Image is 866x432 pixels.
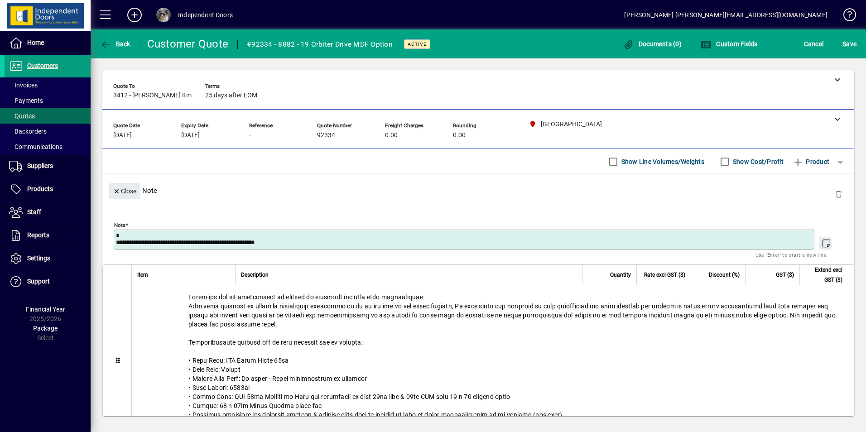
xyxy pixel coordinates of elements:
button: Save [840,36,859,52]
span: [DATE] [181,132,200,139]
span: Staff [27,208,41,216]
div: Note [102,174,854,207]
span: S [842,40,846,48]
button: Cancel [802,36,826,52]
span: Quantity [610,270,631,280]
span: Product [793,154,829,169]
span: Home [27,39,44,46]
span: Payments [9,97,43,104]
label: Show Line Volumes/Weights [620,157,704,166]
span: 25 days after EOM [205,92,257,99]
a: Support [5,270,91,293]
span: Item [137,270,148,280]
span: Products [27,185,53,192]
span: 0.00 [385,132,398,139]
app-page-header-button: Close [107,187,142,195]
span: Back [100,40,130,48]
span: Extend excl GST ($) [805,265,842,285]
a: Staff [5,201,91,224]
span: Cancel [804,37,824,51]
a: Knowledge Base [837,2,855,31]
span: Close [113,184,136,199]
span: Customers [27,62,58,69]
mat-label: Note [114,222,125,228]
span: 0.00 [453,132,466,139]
button: Close [109,183,140,199]
span: Custom Fields [701,40,758,48]
span: ave [842,37,856,51]
app-page-header-button: Back [91,36,140,52]
app-page-header-button: Delete [828,190,850,198]
span: Suppliers [27,162,53,169]
span: Settings [27,254,50,262]
span: Active [408,41,427,47]
a: Quotes [5,108,91,124]
button: Documents (0) [621,36,684,52]
span: Backorders [9,128,47,135]
label: Show Cost/Profit [731,157,784,166]
button: Profile [149,7,178,23]
a: Home [5,32,91,54]
span: Discount (%) [709,270,740,280]
span: Documents (0) [623,40,682,48]
button: Product [788,154,834,170]
span: - [249,132,251,139]
span: 3412 - [PERSON_NAME] Itm [113,92,192,99]
button: Delete [828,183,850,205]
span: Description [241,270,269,280]
a: Products [5,178,91,201]
span: 92334 [317,132,335,139]
span: Package [33,325,58,332]
a: Backorders [5,124,91,139]
span: [DATE] [113,132,132,139]
a: Communications [5,139,91,154]
a: Settings [5,247,91,270]
a: Suppliers [5,155,91,178]
span: Rate excl GST ($) [644,270,685,280]
span: Communications [9,143,63,150]
span: Invoices [9,82,38,89]
div: #92334 - 8882 - 19 Orbiter Drive MDF Option [247,37,393,52]
span: Support [27,278,50,285]
span: Reports [27,231,49,239]
button: Back [98,36,133,52]
div: [PERSON_NAME] [PERSON_NAME][EMAIL_ADDRESS][DOMAIN_NAME] [624,8,828,22]
a: Invoices [5,77,91,93]
button: Add [120,7,149,23]
a: Payments [5,93,91,108]
div: Independent Doors [178,8,233,22]
span: Financial Year [26,306,65,313]
span: GST ($) [776,270,794,280]
mat-hint: Use 'Enter' to start a new line [755,250,827,260]
span: Quotes [9,112,35,120]
a: Reports [5,224,91,247]
div: Customer Quote [147,37,229,51]
button: Custom Fields [698,36,760,52]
